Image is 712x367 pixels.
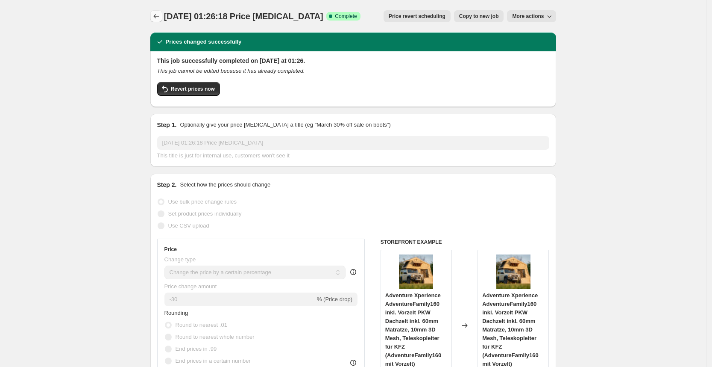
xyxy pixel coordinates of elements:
[157,68,305,74] i: This job cannot be edited because it has already completed.
[171,86,215,92] span: Revert prices now
[335,13,357,20] span: Complete
[176,358,251,364] span: End prices in a certain number
[180,181,270,189] p: Select how the prices should change
[168,198,237,205] span: Use bulk price change rules
[164,256,196,263] span: Change type
[164,283,217,290] span: Price change amount
[176,334,255,340] span: Round to nearest whole number
[157,82,220,96] button: Revert prices now
[389,13,445,20] span: Price revert scheduling
[512,13,544,20] span: More actions
[349,268,357,276] div: help
[180,121,390,129] p: Optionally give your price [MEDICAL_DATA] a title (eg "March 30% off sale on boots")
[168,222,209,229] span: Use CSV upload
[164,293,315,306] input: -15
[157,152,290,159] span: This title is just for internal use, customers won't see it
[157,56,549,65] h2: This job successfully completed on [DATE] at 01:26.
[459,13,499,20] span: Copy to new job
[150,10,162,22] button: Price change jobs
[164,246,177,253] h3: Price
[454,10,504,22] button: Copy to new job
[496,255,530,289] img: 81NrXlYg7TL._AC_SL1500_80x.jpg
[176,346,217,352] span: End prices in .99
[157,136,549,150] input: 30% off holiday sale
[176,322,227,328] span: Round to nearest .01
[399,255,433,289] img: 81NrXlYg7TL._AC_SL1500_80x.jpg
[164,12,323,21] span: [DATE] 01:26:18 Price [MEDICAL_DATA]
[164,310,188,316] span: Rounding
[157,181,177,189] h2: Step 2.
[168,210,242,217] span: Set product prices individually
[507,10,556,22] button: More actions
[157,121,177,129] h2: Step 1.
[381,239,549,246] h6: STOREFRONT EXAMPLE
[317,296,352,302] span: % (Price drop)
[384,10,451,22] button: Price revert scheduling
[166,38,242,46] h2: Prices changed successfully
